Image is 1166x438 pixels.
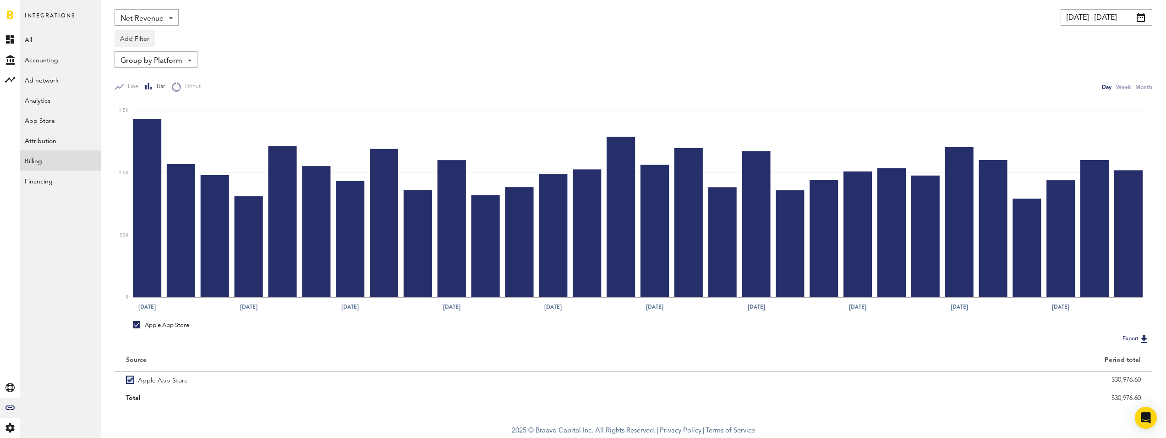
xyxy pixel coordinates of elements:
[544,303,562,311] text: [DATE]
[1120,333,1152,345] button: Export
[20,90,101,110] a: Analytics
[119,171,129,175] text: 1.0K
[341,303,359,311] text: [DATE]
[126,295,128,299] text: 0
[20,50,101,70] a: Accounting
[138,371,188,388] span: Apple App Store
[138,303,156,311] text: [DATE]
[120,11,164,27] span: Net Revenue
[124,83,138,91] span: Line
[645,373,1141,387] div: $30,976.60
[1135,407,1157,429] div: Open Intercom Messenger
[133,321,189,329] div: Apple App Store
[20,110,101,130] a: App Store
[20,29,101,50] a: All
[512,424,656,438] span: 2025 © Braavo Capital Inc. All Rights Reserved.
[20,171,101,191] a: Financing
[115,30,155,47] button: Add Filter
[645,391,1141,405] div: $30,976.60
[1116,82,1131,92] div: Week
[951,303,968,311] text: [DATE]
[1102,82,1111,92] div: Day
[120,53,182,69] span: Group by Platform
[748,303,765,311] text: [DATE]
[181,83,201,91] span: Donut
[849,303,866,311] text: [DATE]
[646,303,663,311] text: [DATE]
[706,427,755,434] a: Terms of Service
[20,150,101,171] a: Billing
[240,303,257,311] text: [DATE]
[126,356,147,364] div: Source
[660,427,701,434] a: Privacy Policy
[120,233,128,238] text: 500
[25,10,75,29] span: Integrations
[20,70,101,90] a: Ad network
[1052,303,1069,311] text: [DATE]
[1135,82,1152,92] div: Month
[119,108,129,113] text: 1.5K
[645,356,1141,364] div: Period total
[1139,333,1150,344] img: Export
[443,303,460,311] text: [DATE]
[19,6,52,15] span: Support
[126,391,622,405] div: Total
[153,83,165,91] span: Bar
[20,130,101,150] a: Attribution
